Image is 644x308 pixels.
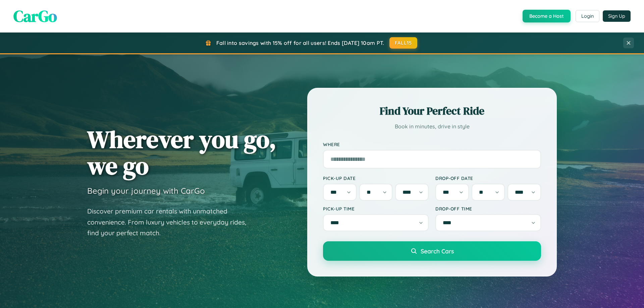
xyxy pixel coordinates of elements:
p: Book in minutes, drive in style [323,122,541,131]
span: Fall into savings with 15% off for all users! Ends [DATE] 10am PT. [216,40,384,46]
button: FALL15 [389,37,418,49]
span: Search Cars [421,247,454,255]
label: Where [323,141,541,147]
label: Pick-up Date [323,175,429,181]
h1: Wherever you go, we go [87,126,276,179]
button: Search Cars [323,241,541,261]
button: Sign Up [603,10,631,22]
span: CarGo [13,5,57,27]
label: Drop-off Time [435,206,541,211]
button: Become a Host [523,10,571,22]
label: Drop-off Date [435,175,541,181]
button: Login [576,10,599,22]
label: Pick-up Time [323,206,429,211]
p: Discover premium car rentals with unmatched convenience. From luxury vehicles to everyday rides, ... [87,206,255,239]
h2: Find Your Perfect Ride [323,104,541,118]
h3: Begin your journey with CarGo [87,186,205,196]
